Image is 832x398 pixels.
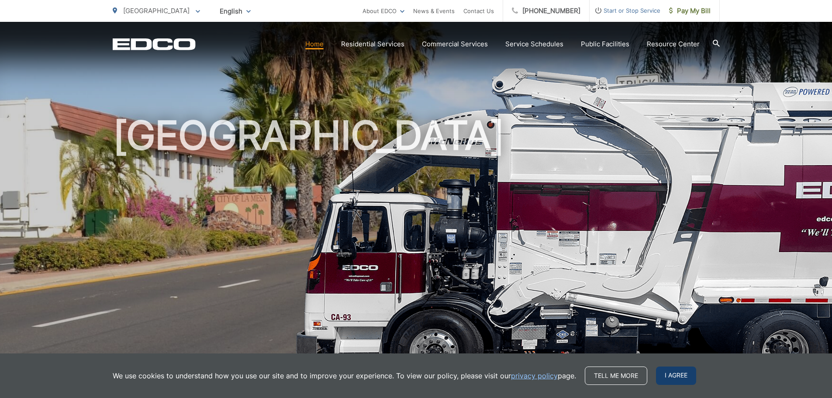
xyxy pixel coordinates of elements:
[581,39,629,49] a: Public Facilities
[113,370,576,381] p: We use cookies to understand how you use our site and to improve your experience. To view our pol...
[305,39,324,49] a: Home
[511,370,558,381] a: privacy policy
[505,39,563,49] a: Service Schedules
[656,367,696,385] span: I agree
[585,367,647,385] a: Tell me more
[463,6,494,16] a: Contact Us
[113,114,720,390] h1: [GEOGRAPHIC_DATA]
[213,3,257,19] span: English
[669,6,711,16] span: Pay My Bill
[413,6,455,16] a: News & Events
[362,6,404,16] a: About EDCO
[113,38,196,50] a: EDCD logo. Return to the homepage.
[647,39,700,49] a: Resource Center
[123,7,190,15] span: [GEOGRAPHIC_DATA]
[422,39,488,49] a: Commercial Services
[341,39,404,49] a: Residential Services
